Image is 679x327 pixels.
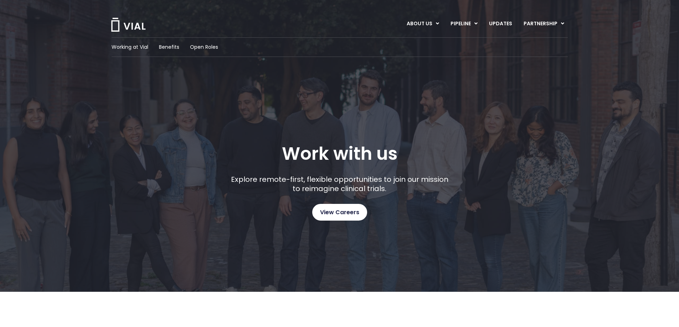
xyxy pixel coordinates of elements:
img: Vial Logo [110,18,146,32]
span: View Careers [320,208,359,217]
a: ABOUT USMenu Toggle [401,18,444,30]
p: Explore remote-first, flexible opportunities to join our mission to reimagine clinical trials. [228,175,451,193]
a: PARTNERSHIPMenu Toggle [518,18,570,30]
a: View Careers [312,204,367,221]
a: Open Roles [190,43,218,51]
h1: Work with us [282,143,397,164]
a: Benefits [159,43,179,51]
a: UPDATES [483,18,518,30]
a: PIPELINEMenu Toggle [445,18,483,30]
a: Working at Vial [112,43,148,51]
